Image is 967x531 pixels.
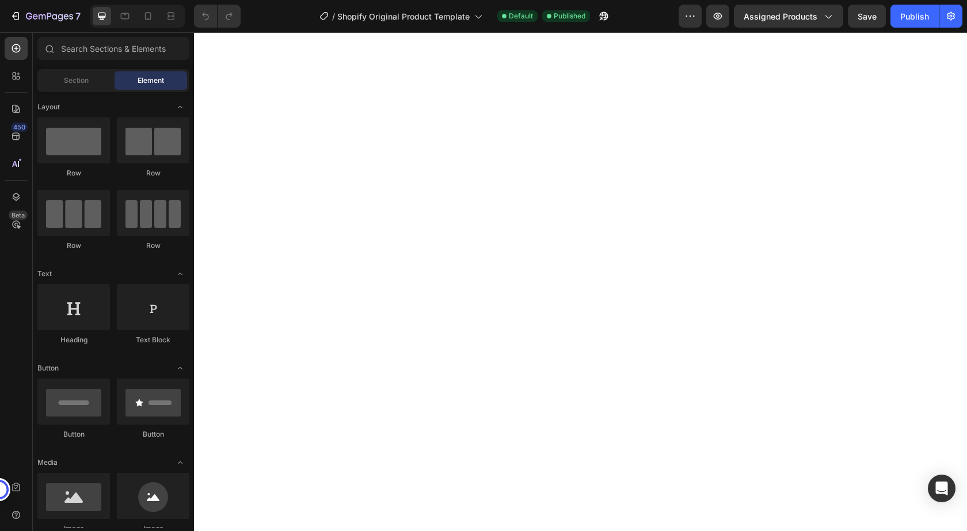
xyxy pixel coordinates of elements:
[509,11,533,21] span: Default
[337,10,470,22] span: Shopify Original Product Template
[848,5,886,28] button: Save
[117,429,189,440] div: Button
[37,335,110,345] div: Heading
[75,9,81,23] p: 7
[11,123,28,132] div: 450
[744,10,817,22] span: Assigned Products
[117,335,189,345] div: Text Block
[117,240,189,251] div: Row
[332,10,335,22] span: /
[37,240,110,251] div: Row
[138,75,164,86] span: Element
[9,211,28,220] div: Beta
[734,5,843,28] button: Assigned Products
[890,5,939,28] button: Publish
[37,102,60,112] span: Layout
[117,168,189,178] div: Row
[928,475,955,502] div: Open Intercom Messenger
[37,429,110,440] div: Button
[37,37,189,60] input: Search Sections & Elements
[194,32,967,531] iframe: Design area
[194,5,241,28] div: Undo/Redo
[37,457,58,468] span: Media
[37,168,110,178] div: Row
[37,269,52,279] span: Text
[900,10,929,22] div: Publish
[64,75,89,86] span: Section
[37,363,59,373] span: Button
[554,11,585,21] span: Published
[171,453,189,472] span: Toggle open
[171,98,189,116] span: Toggle open
[858,12,877,21] span: Save
[5,5,86,28] button: 7
[171,265,189,283] span: Toggle open
[171,359,189,377] span: Toggle open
